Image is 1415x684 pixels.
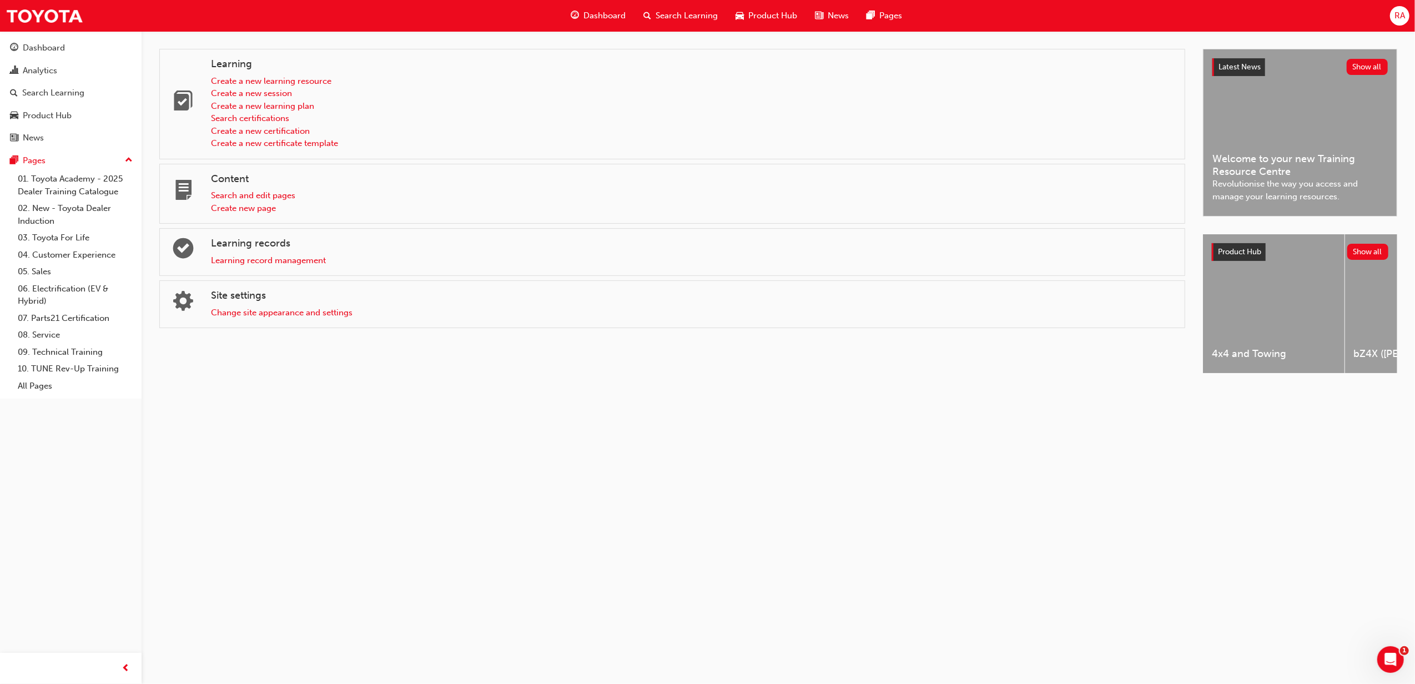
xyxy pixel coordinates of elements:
[211,101,314,111] a: Create a new learning plan
[4,105,137,126] a: Product Hub
[858,4,911,27] a: pages-iconPages
[13,344,137,361] a: 09. Technical Training
[23,154,46,167] div: Pages
[211,190,295,200] a: Search and edit pages
[211,308,353,318] a: Change site appearance and settings
[1394,9,1405,22] span: RA
[748,9,797,22] span: Product Hub
[1218,247,1261,256] span: Product Hub
[211,238,1176,250] h4: Learning records
[10,66,18,76] span: chart-icon
[211,88,292,98] a: Create a new session
[1347,59,1388,75] button: Show all
[635,4,727,27] a: search-iconSearch Learning
[828,9,849,22] span: News
[211,255,326,265] a: Learning record management
[562,4,635,27] a: guage-iconDashboard
[1390,6,1409,26] button: RA
[571,9,579,23] span: guage-icon
[1212,58,1388,76] a: Latest NewsShow all
[643,9,651,23] span: search-icon
[13,310,137,327] a: 07. Parts21 Certification
[4,150,137,171] button: Pages
[4,38,137,58] a: Dashboard
[1212,243,1388,261] a: Product HubShow all
[1347,244,1389,260] button: Show all
[211,290,1176,302] h4: Site settings
[211,58,1176,71] h4: Learning
[211,138,338,148] a: Create a new certificate template
[13,200,137,229] a: 02. New - Toyota Dealer Induction
[1203,234,1344,373] a: 4x4 and Towing
[10,156,18,166] span: pages-icon
[23,64,57,77] div: Analytics
[211,113,289,123] a: Search certifications
[736,9,744,23] span: car-icon
[173,239,193,263] span: learningrecord-icon
[13,378,137,395] a: All Pages
[10,133,18,143] span: news-icon
[211,173,1176,185] h4: Content
[23,109,72,122] div: Product Hub
[1218,62,1261,72] span: Latest News
[10,111,18,121] span: car-icon
[22,87,84,99] div: Search Learning
[1377,646,1404,673] iframe: Intercom live chat
[4,128,137,148] a: News
[10,88,18,98] span: search-icon
[4,61,137,81] a: Analytics
[173,181,193,205] span: page-icon
[815,9,823,23] span: news-icon
[211,76,331,86] a: Create a new learning resource
[656,9,718,22] span: Search Learning
[4,83,137,103] a: Search Learning
[867,9,875,23] span: pages-icon
[13,170,137,200] a: 01. Toyota Academy - 2025 Dealer Training Catalogue
[1212,178,1388,203] span: Revolutionise the way you access and manage your learning resources.
[583,9,626,22] span: Dashboard
[13,263,137,280] a: 05. Sales
[727,4,806,27] a: car-iconProduct Hub
[211,203,276,213] a: Create new page
[4,36,137,150] button: DashboardAnalyticsSearch LearningProduct HubNews
[13,280,137,310] a: 06. Electrification (EV & Hybrid)
[23,42,65,54] div: Dashboard
[6,3,83,28] img: Trak
[13,360,137,378] a: 10. TUNE Rev-Up Training
[122,662,130,676] span: prev-icon
[13,229,137,247] a: 03. Toyota For Life
[1203,49,1397,217] a: Latest NewsShow allWelcome to your new Training Resource CentreRevolutionise the way you access a...
[13,326,137,344] a: 08. Service
[1212,348,1336,360] span: 4x4 and Towing
[1212,153,1388,178] span: Welcome to your new Training Resource Centre
[23,132,44,144] div: News
[806,4,858,27] a: news-iconNews
[211,126,310,136] a: Create a new certification
[879,9,902,22] span: Pages
[125,153,133,168] span: up-icon
[173,292,193,316] span: cogs-icon
[13,247,137,264] a: 04. Customer Experience
[10,43,18,53] span: guage-icon
[173,92,193,115] span: learning-icon
[1400,646,1409,655] span: 1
